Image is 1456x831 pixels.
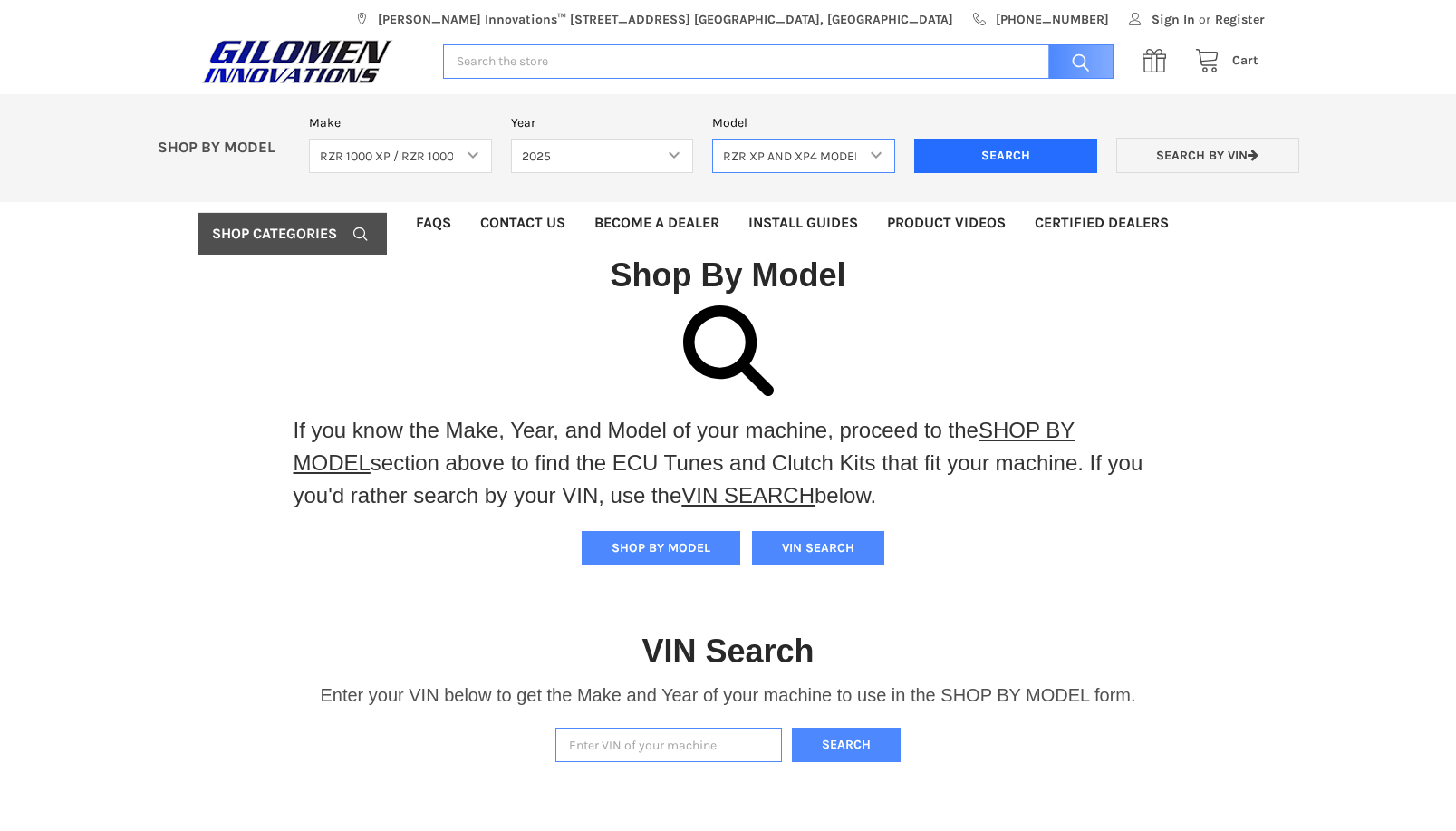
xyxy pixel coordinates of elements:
[1232,53,1258,68] span: Cart
[996,10,1109,29] span: [PHONE_NUMBER]
[148,139,300,158] p: SHOP BY MODEL
[580,202,734,244] a: Become a Dealer
[401,202,466,244] a: FAQs
[294,418,1075,475] a: SHOP BY MODEL
[1039,44,1114,80] input: Search
[466,202,580,244] a: Contact Us
[1020,202,1183,244] a: Certified Dealers
[641,631,814,672] h1: VIN Search
[681,483,815,507] a: VIN SEARCH
[309,113,492,132] label: Make
[712,113,895,132] label: Model
[792,728,901,763] button: Search
[752,531,884,565] button: VIN SEARCH
[1152,10,1195,29] span: Sign In
[873,202,1020,244] a: Product Videos
[582,531,740,565] button: SHOP BY MODEL
[443,44,1113,80] input: Search the store
[1185,50,1258,72] a: Cart
[320,681,1135,709] p: Enter your VIN below to get the Make and Year of your machine to use in the SHOP BY MODEL form.
[198,39,424,84] a: GILOMEN INNOVATIONS
[378,10,953,29] span: [PERSON_NAME] Innovations™ [STREET_ADDRESS] [GEOGRAPHIC_DATA], [GEOGRAPHIC_DATA]
[1116,138,1299,173] a: Search by VIN
[294,414,1163,512] p: If you know the Make, Year, and Model of your machine, proceed to the section above to find the E...
[198,255,1258,295] h1: Shop By Model
[198,39,397,84] img: GILOMEN INNOVATIONS
[511,113,694,132] label: Year
[198,213,386,255] a: Shop Categories
[555,728,782,763] input: Enter VIN of your machine
[914,139,1097,173] input: Search
[734,202,873,244] a: Install Guides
